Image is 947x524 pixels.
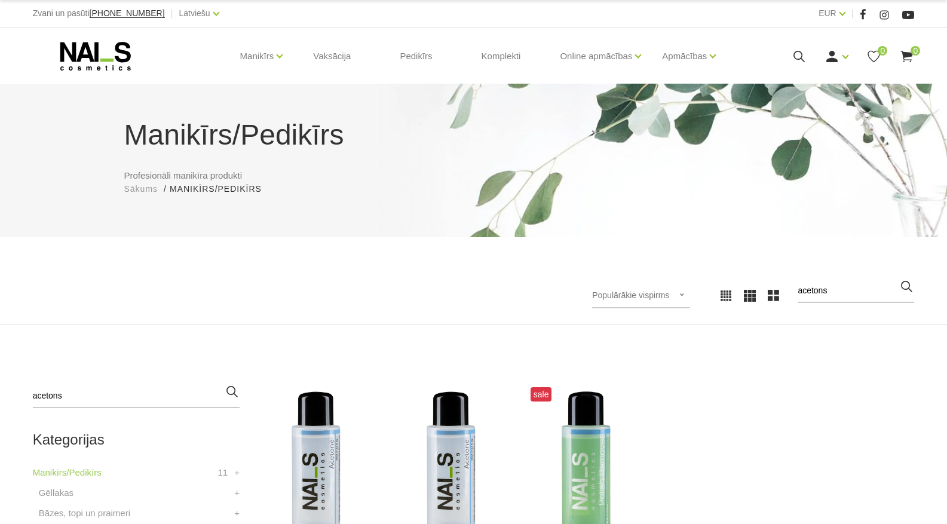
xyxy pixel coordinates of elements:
[866,49,881,64] a: 0
[33,384,240,408] input: Meklēt produktus ...
[217,465,228,480] span: 11
[171,6,173,21] span: |
[390,27,442,85] a: Pedikīrs
[33,6,165,21] div: Zvani un pasūti
[124,114,823,157] h1: Manikīrs/Pedikīrs
[531,387,552,402] span: sale
[234,465,240,480] a: +
[39,486,73,500] a: Gēllakas
[179,6,210,20] a: Latviešu
[33,465,102,480] a: Manikīrs/Pedikīrs
[234,486,240,500] a: +
[33,432,240,448] h2: Kategorijas
[878,46,887,56] span: 0
[170,183,274,195] li: Manikīrs/Pedikīrs
[851,6,854,21] span: |
[90,9,165,18] a: [PHONE_NUMBER]
[911,46,920,56] span: 0
[899,49,914,64] a: 0
[90,8,165,18] span: [PHONE_NUMBER]
[662,32,707,80] a: Apmācības
[115,114,832,195] div: Profesionāli manikīra produkti
[819,6,836,20] a: EUR
[592,290,669,300] span: Populārākie vispirms
[304,27,360,85] a: Vaksācija
[39,506,130,520] a: Bāzes, topi un praimeri
[240,32,274,80] a: Manikīrs
[234,506,240,520] a: +
[560,32,632,80] a: Online apmācības
[124,183,158,195] a: Sākums
[472,27,531,85] a: Komplekti
[124,184,158,194] span: Sākums
[798,279,914,303] input: Meklēt produktus ...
